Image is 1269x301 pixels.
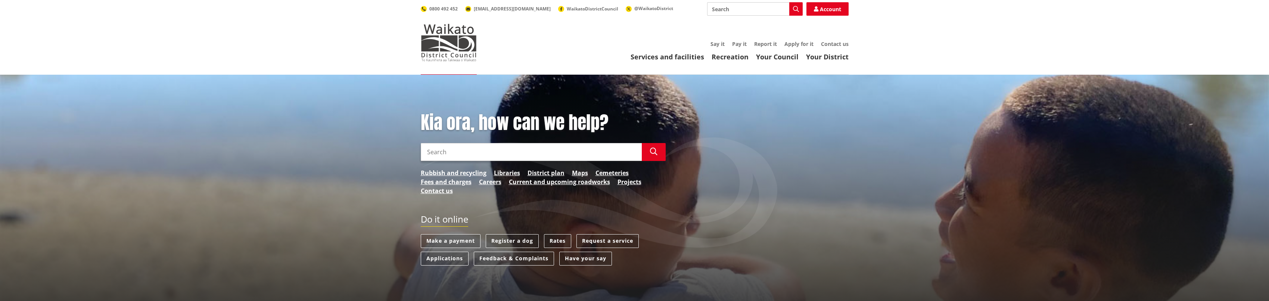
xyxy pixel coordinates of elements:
span: 0800 492 452 [429,6,458,12]
a: Rubbish and recycling [421,168,486,177]
h1: Kia ora, how can we help? [421,112,666,134]
input: Search input [707,2,803,16]
span: WaikatoDistrictCouncil [567,6,618,12]
a: Have your say [559,252,612,266]
h2: Do it online [421,214,468,227]
a: Your District [806,52,849,61]
a: Register a dog [486,234,539,248]
a: Libraries [494,168,520,177]
a: Contact us [821,40,849,47]
a: Report it [754,40,777,47]
a: Cemeteries [595,168,629,177]
a: Request a service [576,234,639,248]
span: [EMAIL_ADDRESS][DOMAIN_NAME] [474,6,551,12]
a: District plan [528,168,564,177]
input: Search input [421,143,642,161]
a: Say it [710,40,725,47]
a: Rates [544,234,571,248]
a: Careers [479,177,501,186]
a: Maps [572,168,588,177]
a: Contact us [421,186,453,195]
a: [EMAIL_ADDRESS][DOMAIN_NAME] [465,6,551,12]
a: Apply for it [784,40,814,47]
a: Fees and charges [421,177,472,186]
a: Projects [618,177,641,186]
a: Feedback & Complaints [474,252,554,266]
a: 0800 492 452 [421,6,458,12]
a: Current and upcoming roadworks [509,177,610,186]
a: Your Council [756,52,799,61]
a: Services and facilities [631,52,704,61]
span: @WaikatoDistrict [634,5,673,12]
img: Waikato District Council - Te Kaunihera aa Takiwaa o Waikato [421,24,477,61]
a: Recreation [712,52,749,61]
a: Account [806,2,849,16]
a: @WaikatoDistrict [626,5,673,12]
a: WaikatoDistrictCouncil [558,6,618,12]
a: Applications [421,252,469,266]
a: Pay it [732,40,747,47]
a: Make a payment [421,234,480,248]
